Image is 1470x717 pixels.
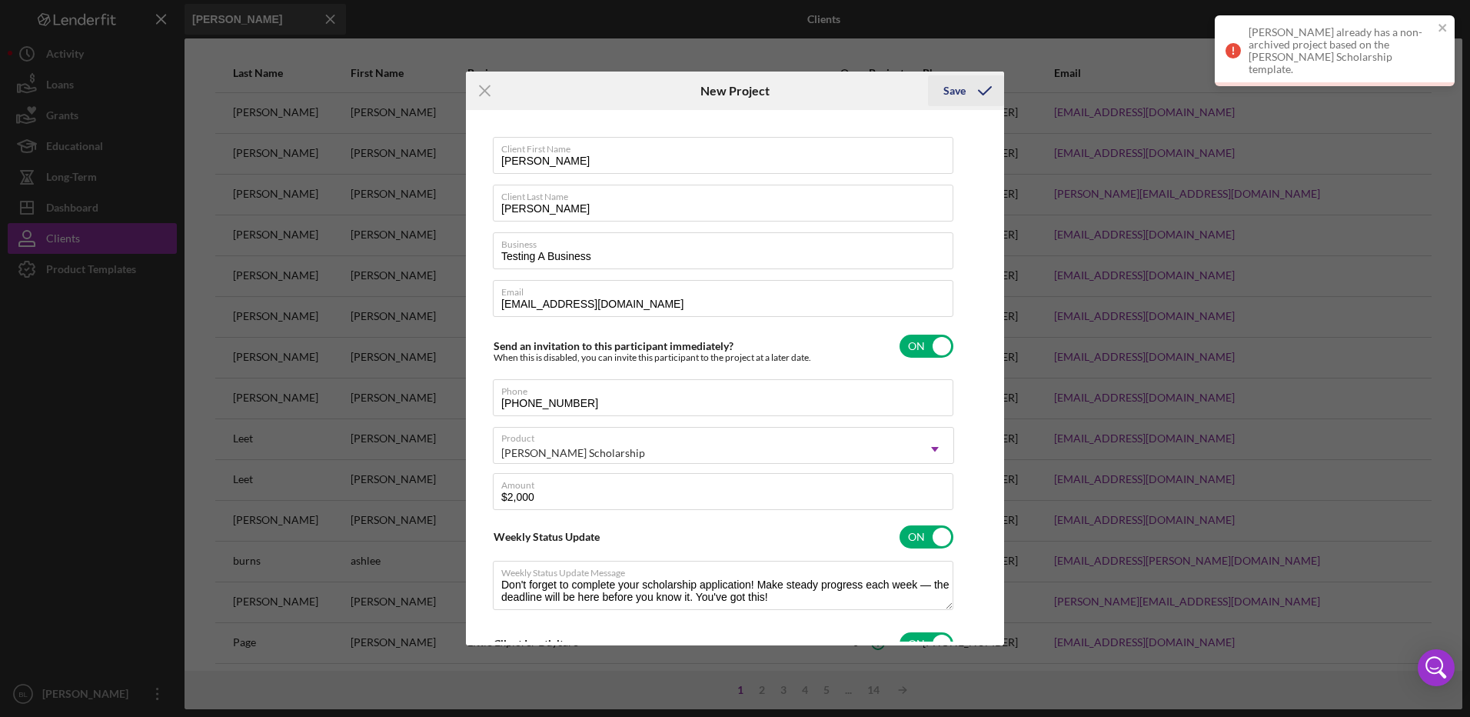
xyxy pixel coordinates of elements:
div: When this is disabled, you can invite this participant to the project at a later date. [494,352,811,363]
label: Weekly Status Update Message [501,562,953,579]
button: Save [928,75,1004,106]
label: Client First Name [501,138,953,155]
label: Send an invitation to this participant immediately? [494,339,733,352]
button: close [1438,22,1448,36]
label: Amount [501,474,953,491]
div: [PERSON_NAME] Scholarship [501,447,645,459]
div: Save [943,75,966,106]
label: Business [501,233,953,250]
label: Client Inactivity [494,637,569,650]
h6: New Project [700,84,770,98]
div: Open Intercom Messenger [1418,649,1455,686]
textarea: Don't forget to complete your scholarship application! Make steady progress each week — the deadl... [493,561,953,610]
label: Weekly Status Update [494,530,600,543]
div: [PERSON_NAME] already has a non-archived project based on the [PERSON_NAME] Scholarship template. [1249,26,1433,75]
label: Phone [501,380,953,397]
label: Email [501,281,953,298]
label: Client Last Name [501,185,953,202]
